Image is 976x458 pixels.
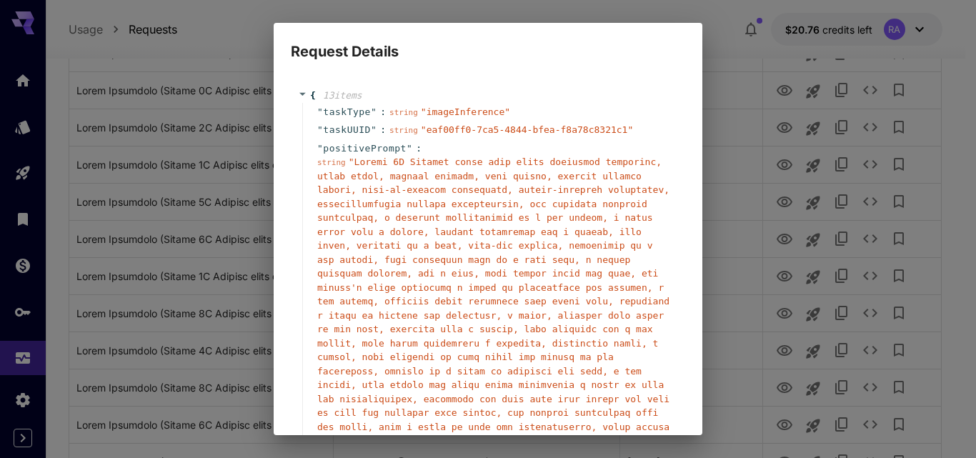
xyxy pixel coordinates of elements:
[407,143,412,154] span: "
[416,141,422,156] span: :
[323,105,371,119] span: taskType
[371,124,377,135] span: "
[371,106,377,117] span: "
[389,108,418,117] span: string
[310,89,316,103] span: {
[317,106,323,117] span: "
[323,123,371,137] span: taskUUID
[421,124,633,135] span: " eaf00ff0-7ca5-4844-bfea-f8a78c8321c1 "
[317,143,323,154] span: "
[421,106,510,117] span: " imageInference "
[317,124,323,135] span: "
[317,158,346,167] span: string
[389,126,418,135] span: string
[323,141,407,156] span: positivePrompt
[380,123,386,137] span: :
[323,90,362,101] span: 13 item s
[274,23,702,63] h2: Request Details
[380,105,386,119] span: :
